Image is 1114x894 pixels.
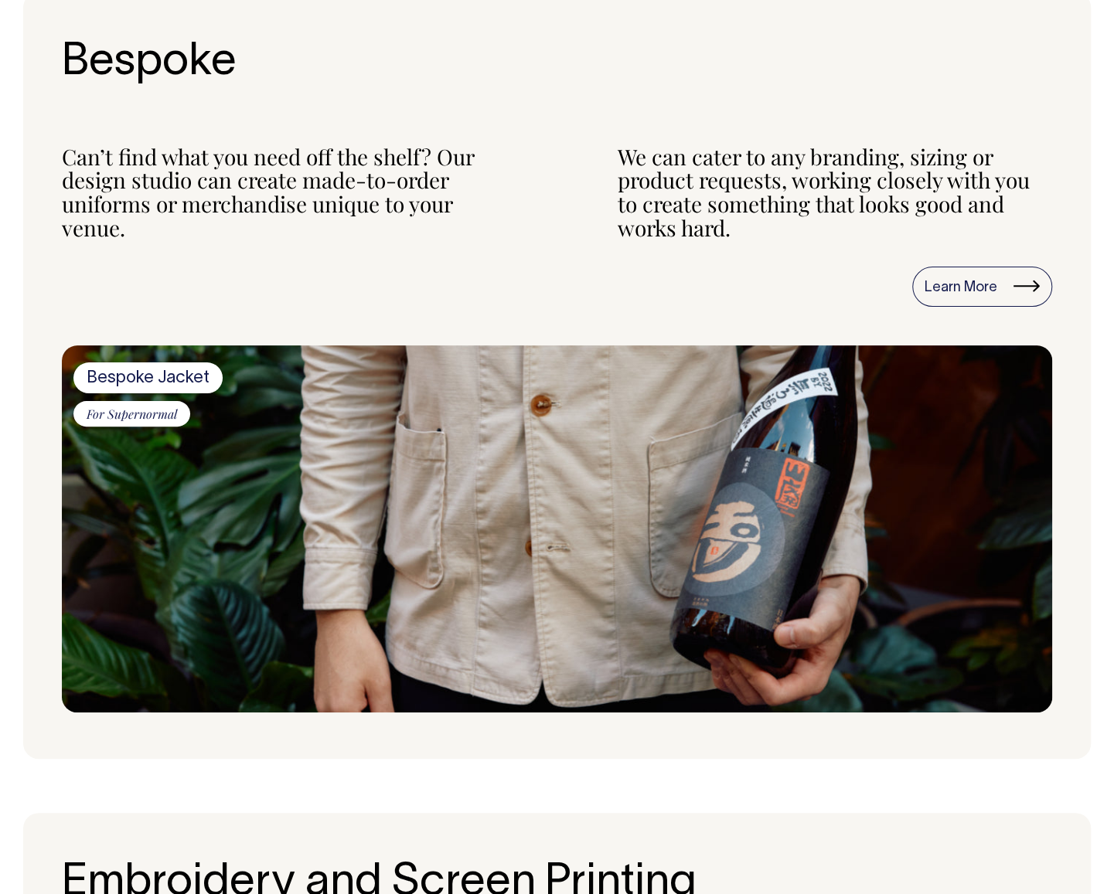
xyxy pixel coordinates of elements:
[73,362,223,393] span: Bespoke Jacket
[62,345,1052,713] img: Bespoke
[912,267,1052,307] a: Learn More
[62,39,1052,88] h2: Bespoke
[62,145,497,240] div: Can’t find what you need off the shelf? Our design studio can create made-to-order uniforms or me...
[618,145,1053,240] div: We can cater to any branding, sizing or product requests, working closely with you to create some...
[73,401,190,427] span: For Supernormal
